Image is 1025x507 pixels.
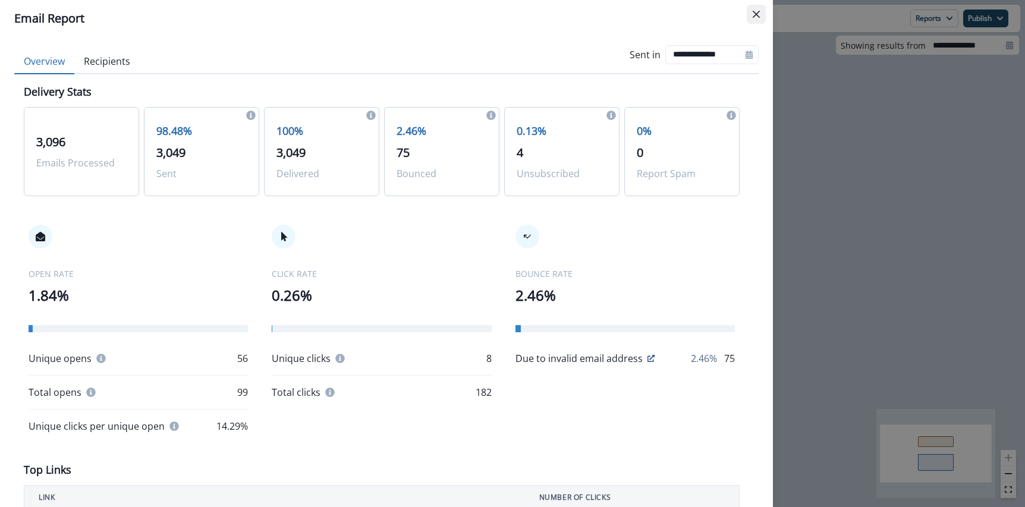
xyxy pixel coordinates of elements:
[276,144,306,160] span: 3,049
[156,144,185,160] span: 3,049
[29,267,248,280] p: OPEN RATE
[36,156,127,170] p: Emails Processed
[272,351,331,366] p: Unique clicks
[272,385,320,399] p: Total clicks
[476,385,492,399] p: 182
[29,385,81,399] p: Total opens
[515,267,735,280] p: BOUNCE RATE
[276,123,367,139] p: 100%
[29,285,248,306] p: 1.84%
[74,49,140,74] button: Recipients
[14,49,74,74] button: Overview
[272,285,491,306] p: 0.26%
[515,351,643,366] p: Due to invalid email address
[637,123,727,139] p: 0%
[637,144,643,160] span: 0
[517,123,607,139] p: 0.13%
[637,166,727,181] p: Report Spam
[397,166,487,181] p: Bounced
[24,84,92,100] p: Delivery Stats
[29,419,165,433] p: Unique clicks per unique open
[517,144,523,160] span: 4
[517,166,607,181] p: Unsubscribed
[747,5,766,24] button: Close
[397,123,487,139] p: 2.46%
[272,267,491,280] p: CLICK RATE
[36,134,65,150] span: 3,096
[276,166,367,181] p: Delivered
[237,385,248,399] p: 99
[14,10,759,27] div: Email Report
[156,166,247,181] p: Sent
[397,144,410,160] span: 75
[724,351,735,366] p: 75
[237,351,248,366] p: 56
[486,351,492,366] p: 8
[29,351,92,366] p: Unique opens
[216,419,248,433] p: 14.29%
[24,462,71,478] p: Top Links
[156,123,247,139] p: 98.48%
[630,48,661,62] p: Sent in
[691,351,717,366] p: 2.46%
[515,285,735,306] p: 2.46%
